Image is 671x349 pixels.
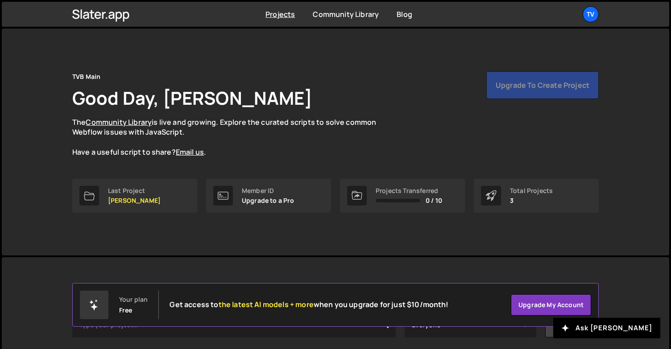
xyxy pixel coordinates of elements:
[242,197,294,204] p: Upgrade to a Pro
[426,197,442,204] span: 0 / 10
[119,296,148,303] div: Your plan
[313,9,379,19] a: Community Library
[510,187,553,194] div: Total Projects
[553,318,660,338] button: Ask [PERSON_NAME]
[376,187,442,194] div: Projects Transferred
[170,300,448,309] h2: Get access to when you upgrade for just $10/month!
[176,147,204,157] a: Email us
[108,197,161,204] p: [PERSON_NAME]
[511,294,591,316] a: Upgrade my account
[219,300,314,309] span: the latest AI models + more
[510,197,553,204] p: 3
[72,117,393,157] p: The is live and growing. Explore the curated scripts to solve common Webflow issues with JavaScri...
[242,187,294,194] div: Member ID
[397,9,412,19] a: Blog
[583,6,599,22] a: TV
[108,187,161,194] div: Last Project
[265,9,295,19] a: Projects
[72,86,312,110] h1: Good Day, [PERSON_NAME]
[86,117,152,127] a: Community Library
[119,307,133,314] div: Free
[72,179,197,213] a: Last Project [PERSON_NAME]
[72,71,100,82] div: TVB Main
